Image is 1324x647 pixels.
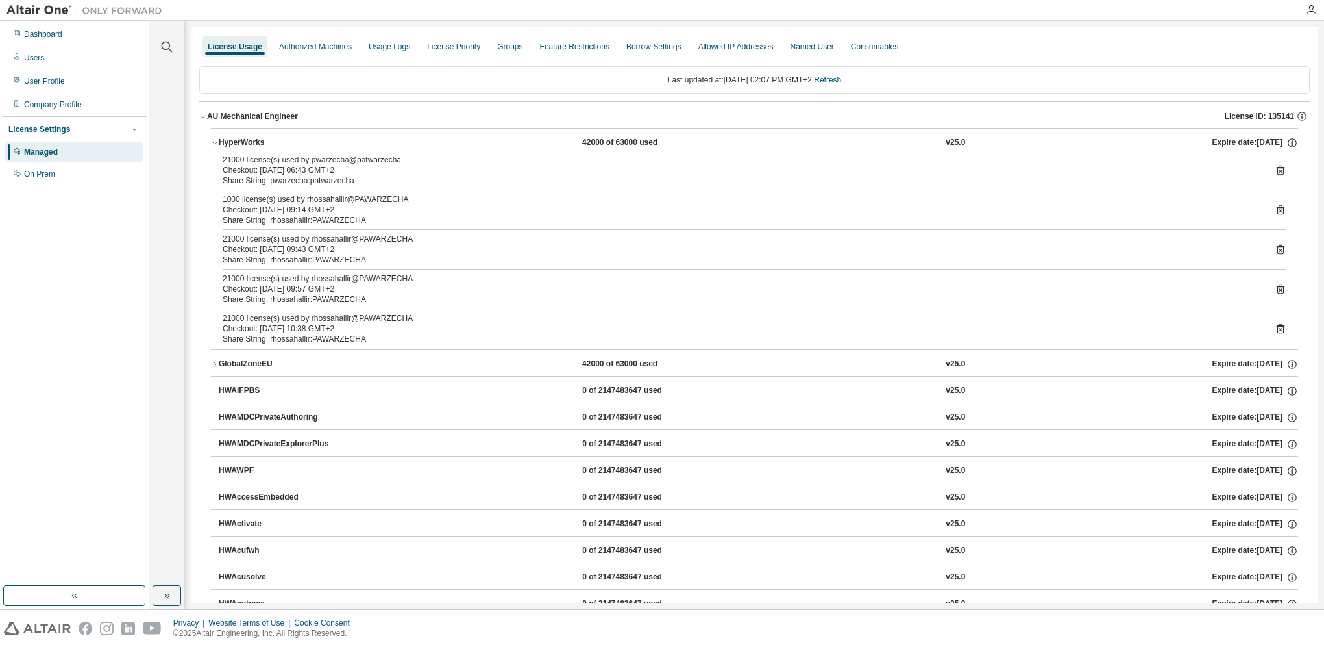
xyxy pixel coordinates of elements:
[199,66,1310,94] div: Last updated at: [DATE] 02:07 PM GMT+2
[223,205,1255,215] div: Checkout: [DATE] 09:14 GMT+2
[1212,412,1298,424] div: Expire date: [DATE]
[1212,385,1298,397] div: Expire date: [DATE]
[582,412,699,424] div: 0 of 2147483647 used
[24,169,55,179] div: On Prem
[223,194,1255,205] div: 1000 license(s) used by rhossahallir@PAWARZECHA
[211,129,1298,157] button: HyperWorks42000 of 63000 usedv25.0Expire date:[DATE]
[369,42,410,52] div: Usage Logs
[24,29,62,40] div: Dashboard
[1212,518,1298,530] div: Expire date: [DATE]
[223,215,1255,225] div: Share String: rhossahallir:PAWARZECHA
[582,545,699,557] div: 0 of 2147483647 used
[219,563,1298,592] button: HWAcusolve0 of 2147483647 usedv25.0Expire date:[DATE]
[790,42,833,52] div: Named User
[8,124,70,134] div: License Settings
[223,255,1255,265] div: Share String: rhossahallir:PAWARZECHA
[1212,359,1298,370] div: Expire date: [DATE]
[294,618,357,628] div: Cookie Consent
[626,42,681,52] div: Borrow Settings
[582,598,699,610] div: 0 of 2147483647 used
[223,165,1255,175] div: Checkout: [DATE] 06:43 GMT+2
[223,294,1255,305] div: Share String: rhossahallir:PAWARZECHA
[946,412,965,424] div: v25.0
[219,598,336,610] div: HWAcutrace
[223,313,1255,323] div: 21000 license(s) used by rhossahallir@PAWARZECHA
[1212,572,1298,583] div: Expire date: [DATE]
[497,42,522,52] div: Groups
[582,137,699,149] div: 42000 of 63000 used
[698,42,774,52] div: Allowed IP Addresses
[946,492,965,503] div: v25.0
[219,465,336,477] div: HWAWPF
[24,53,44,63] div: Users
[219,438,336,450] div: HWAMDCPrivateExplorerPlus
[223,334,1255,344] div: Share String: rhossahallir:PAWARZECHA
[427,42,480,52] div: License Priority
[1212,137,1298,149] div: Expire date: [DATE]
[211,350,1298,379] button: GlobalZoneEU42000 of 63000 usedv25.0Expire date:[DATE]
[219,359,336,370] div: GlobalZoneEU
[540,42,609,52] div: Feature Restrictions
[223,273,1255,284] div: 21000 license(s) used by rhossahallir@PAWARZECHA
[173,628,358,639] p: © 2025 Altair Engineering, Inc. All Rights Reserved.
[219,457,1298,485] button: HWAWPF0 of 2147483647 usedv25.0Expire date:[DATE]
[24,99,82,110] div: Company Profile
[219,518,336,530] div: HWActivate
[24,147,58,157] div: Managed
[1212,492,1298,503] div: Expire date: [DATE]
[173,618,208,628] div: Privacy
[582,385,699,397] div: 0 of 2147483647 used
[1212,545,1298,557] div: Expire date: [DATE]
[219,137,336,149] div: HyperWorks
[946,572,965,583] div: v25.0
[219,590,1298,618] button: HWAcutrace0 of 2147483647 usedv25.0Expire date:[DATE]
[223,175,1255,186] div: Share String: pwarzecha:patwarzecha
[946,545,965,557] div: v25.0
[1212,438,1298,450] div: Expire date: [DATE]
[219,430,1298,459] button: HWAMDCPrivateExplorerPlus0 of 2147483647 usedv25.0Expire date:[DATE]
[143,622,162,635] img: youtube.svg
[208,42,262,52] div: License Usage
[208,618,294,628] div: Website Terms of Use
[4,622,71,635] img: altair_logo.svg
[6,4,169,17] img: Altair One
[219,492,336,503] div: HWAccessEmbedded
[1212,465,1298,477] div: Expire date: [DATE]
[279,42,352,52] div: Authorized Machines
[582,492,699,503] div: 0 of 2147483647 used
[946,598,965,610] div: v25.0
[223,323,1255,334] div: Checkout: [DATE] 10:38 GMT+2
[946,137,965,149] div: v25.0
[219,510,1298,539] button: HWActivate0 of 2147483647 usedv25.0Expire date:[DATE]
[946,385,965,397] div: v25.0
[946,438,965,450] div: v25.0
[219,403,1298,432] button: HWAMDCPrivateAuthoring0 of 2147483647 usedv25.0Expire date:[DATE]
[219,545,336,557] div: HWAcufwh
[582,438,699,450] div: 0 of 2147483647 used
[946,518,965,530] div: v25.0
[851,42,898,52] div: Consumables
[121,622,135,635] img: linkedin.svg
[582,465,699,477] div: 0 of 2147483647 used
[814,75,841,84] a: Refresh
[199,102,1310,131] button: AU Mechanical EngineerLicense ID: 135141
[219,377,1298,405] button: HWAIFPBS0 of 2147483647 usedv25.0Expire date:[DATE]
[946,465,965,477] div: v25.0
[946,359,965,370] div: v25.0
[223,234,1255,244] div: 21000 license(s) used by rhossahallir@PAWARZECHA
[1212,598,1298,610] div: Expire date: [DATE]
[219,483,1298,512] button: HWAccessEmbedded0 of 2147483647 usedv25.0Expire date:[DATE]
[24,76,65,86] div: User Profile
[207,111,298,121] div: AU Mechanical Engineer
[223,155,1255,165] div: 21000 license(s) used by pwarzecha@patwarzecha
[219,412,336,424] div: HWAMDCPrivateAuthoring
[219,385,336,397] div: HWAIFPBS
[582,518,699,530] div: 0 of 2147483647 used
[582,572,699,583] div: 0 of 2147483647 used
[100,622,114,635] img: instagram.svg
[223,284,1255,294] div: Checkout: [DATE] 09:57 GMT+2
[223,244,1255,255] div: Checkout: [DATE] 09:43 GMT+2
[1225,111,1294,121] span: License ID: 135141
[582,359,699,370] div: 42000 of 63000 used
[219,537,1298,565] button: HWAcufwh0 of 2147483647 usedv25.0Expire date:[DATE]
